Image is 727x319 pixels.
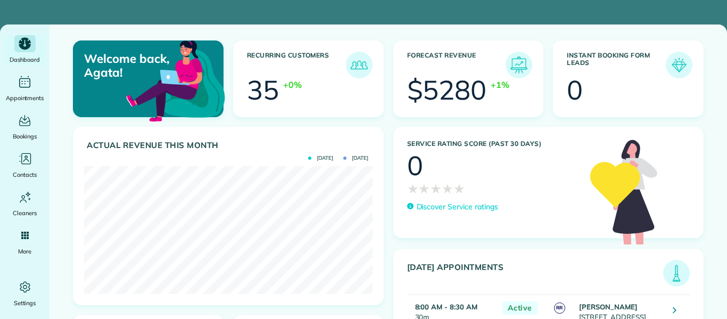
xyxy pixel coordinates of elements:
a: Bookings [4,112,45,142]
span: [DATE] [343,156,368,161]
img: icon_forecast_revenue-8c13a41c7ed35a8dcfafea3cbb826a0462acb37728057bba2d056411b612bbbe.png [508,54,530,76]
span: [DATE] [308,156,333,161]
strong: 8:00 AM - 8:30 AM [415,302,477,311]
img: icon_recurring_customers-cf858462ba22bcd05b5a5880d41d6543d210077de5bb9ebc9590e49fd87d84ed.png [349,54,370,76]
h3: Service Rating score (past 30 days) [407,140,580,148]
a: Appointments [4,73,45,103]
div: 0 [407,152,423,179]
span: Contacts [13,169,37,180]
span: ★ [430,179,442,198]
span: Dashboard [10,54,40,65]
p: Discover Service ratings [417,201,498,212]
img: icon_form_leads-04211a6a04a5b2264e4ee56bc0799ec3eb69b7e499cbb523a139df1d13a81ae0.png [668,54,690,76]
span: Bookings [13,131,37,142]
a: Dashboard [4,35,45,65]
div: 0 [567,77,583,103]
div: +0% [283,78,302,91]
span: Settings [14,298,36,308]
a: Settings [4,279,45,308]
span: Appointments [6,93,44,103]
img: icon_todays_appointments-901f7ab196bb0bea1936b74009e4eb5ffbc2d2711fa7634e0d609ed5ef32b18b.png [666,263,687,284]
span: Active [502,301,538,315]
img: dashboard_welcome-42a62b7d889689a78055ac9021e634bf52bae3f8056760290aed330b23ab8690.png [124,28,227,132]
a: Contacts [4,150,45,180]
div: 35 [247,77,279,103]
h3: Actual Revenue this month [87,141,373,150]
strong: [PERSON_NAME] [579,302,638,311]
h3: Instant Booking Form Leads [567,52,666,78]
span: ★ [442,179,453,198]
p: Welcome back, Agata! [84,52,174,80]
a: Discover Service ratings [407,201,498,212]
span: Cleaners [13,208,37,218]
div: +1% [491,78,509,91]
span: ★ [407,179,419,198]
span: RR [554,302,565,314]
a: Cleaners [4,189,45,218]
span: ★ [418,179,430,198]
span: ★ [453,179,465,198]
h3: Forecast Revenue [407,52,506,78]
h3: Recurring Customers [247,52,346,78]
h3: [DATE] Appointments [407,263,664,287]
div: $5280 [407,77,487,103]
span: More [18,246,31,257]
